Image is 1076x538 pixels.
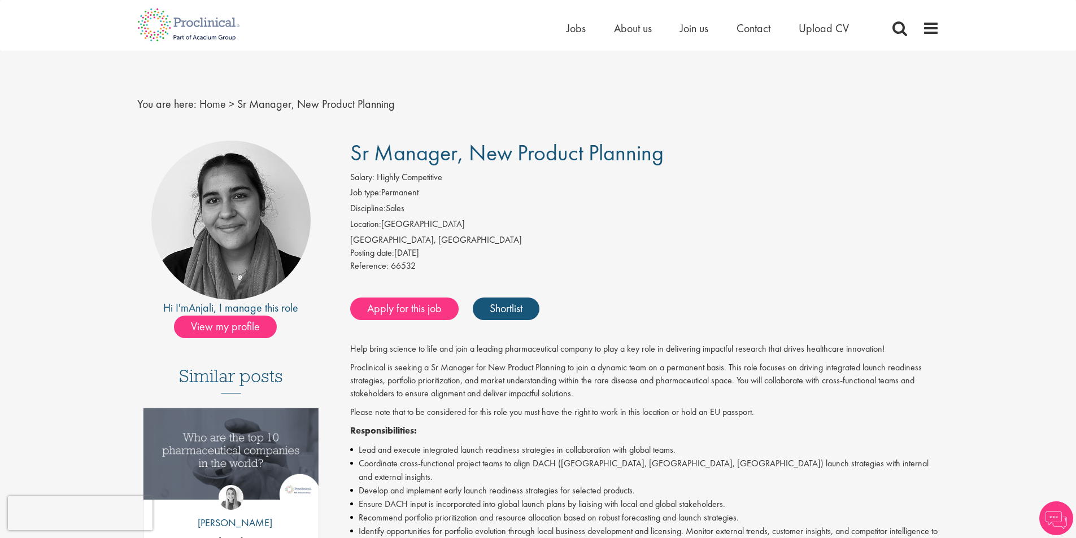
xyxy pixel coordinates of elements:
[350,443,939,457] li: Lead and execute integrated launch readiness strategies in collaboration with global teams.
[350,218,939,234] li: [GEOGRAPHIC_DATA]
[174,316,277,338] span: View my profile
[567,21,586,36] a: Jobs
[350,234,939,247] div: [GEOGRAPHIC_DATA], [GEOGRAPHIC_DATA]
[350,218,381,231] label: Location:
[219,485,243,510] img: Hannah Burke
[377,171,442,183] span: Highly Competitive
[350,406,939,419] p: Please note that to be considered for this role you must have the right to work in this location ...
[199,97,226,111] a: breadcrumb link
[614,21,652,36] a: About us
[350,343,939,356] p: Help bring science to life and join a leading pharmaceutical company to play a key role in delive...
[143,408,319,499] img: Top 10 pharmaceutical companies in the world 2025
[350,247,394,259] span: Posting date:
[151,141,311,300] img: imeage of recruiter Anjali Parbhu
[189,515,272,530] p: [PERSON_NAME]
[137,97,197,111] span: You are here:
[350,298,459,320] a: Apply for this job
[174,318,288,333] a: View my profile
[473,298,539,320] a: Shortlist
[350,260,389,273] label: Reference:
[391,260,416,272] span: 66532
[189,485,272,536] a: Hannah Burke [PERSON_NAME]
[799,21,849,36] a: Upload CV
[137,300,325,316] div: Hi I'm , I manage this role
[8,496,153,530] iframe: reCAPTCHA
[189,300,214,315] a: Anjali
[350,138,664,167] span: Sr Manager, New Product Planning
[737,21,770,36] a: Contact
[1039,501,1073,535] img: Chatbot
[350,247,939,260] div: [DATE]
[350,186,939,202] li: Permanent
[350,202,939,218] li: Sales
[350,202,386,215] label: Discipline:
[350,497,939,511] li: Ensure DACH input is incorporated into global launch plans by liaising with local and global stak...
[680,21,708,36] a: Join us
[350,484,939,497] li: Develop and implement early launch readiness strategies for selected products.
[143,408,319,508] a: Link to a post
[350,511,939,524] li: Recommend portfolio prioritization and resource allocation based on robust forecasting and launch...
[179,366,283,393] h3: Similar posts
[350,186,381,199] label: Job type:
[237,97,395,111] span: Sr Manager, New Product Planning
[350,171,374,184] label: Salary:
[350,361,939,400] p: Proclinical is seeking a Sr Manager for New Product Planning to join a dynamic team on a permanen...
[229,97,234,111] span: >
[350,425,417,436] strong: Responsibilities:
[350,457,939,484] li: Coordinate cross-functional project teams to align DACH ([GEOGRAPHIC_DATA], [GEOGRAPHIC_DATA], [G...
